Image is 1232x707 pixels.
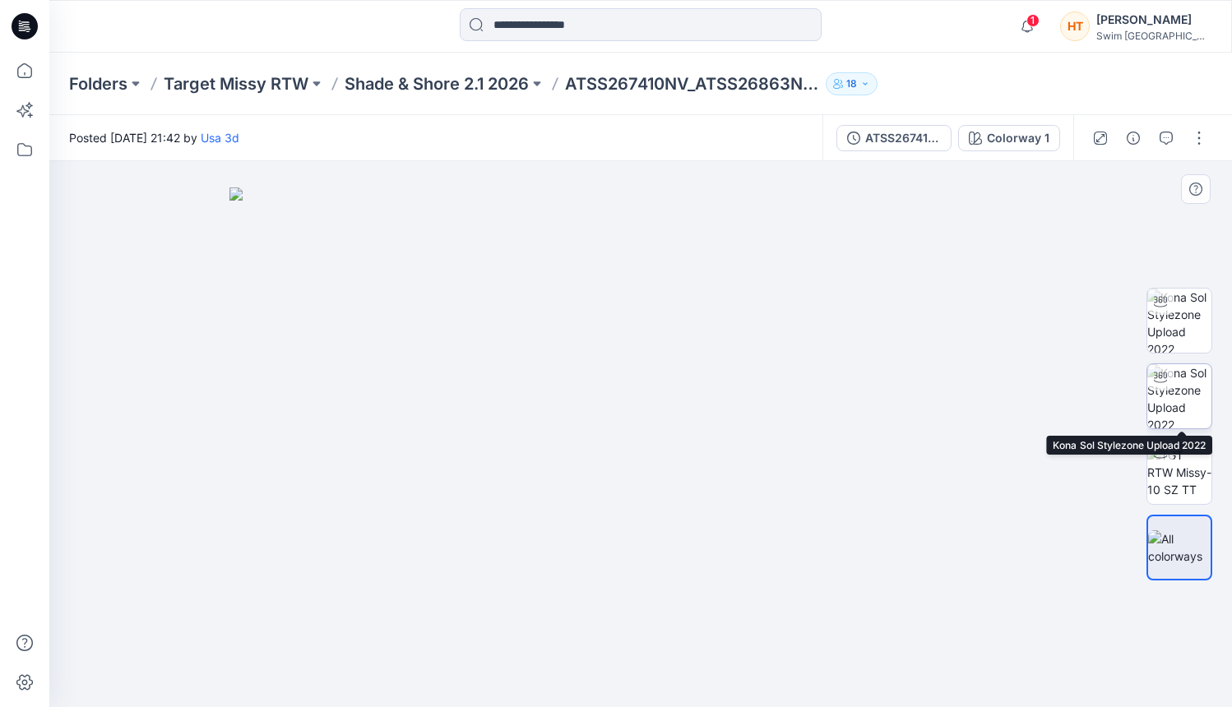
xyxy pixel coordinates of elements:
[69,129,239,146] span: Posted [DATE] 21:42 by
[565,72,819,95] p: ATSS267410NV_ATSS26863NV-1 Side Bust Shirring Version
[865,129,941,147] div: ATSS267410NV_ATSS26863NV-1 JZ (1)
[1147,364,1211,428] img: Kona Sol Stylezone Upload 2022
[1120,125,1146,151] button: Details
[1026,14,1040,27] span: 1
[69,72,127,95] a: Folders
[1096,30,1211,42] div: Swim [GEOGRAPHIC_DATA]
[1147,289,1211,353] img: Kona Sol Stylezone Upload 2022
[1147,446,1211,498] img: TGT RTW Missy-10 SZ TT
[1148,530,1211,565] img: All colorways
[958,125,1060,151] button: Colorway 1
[201,131,239,145] a: Usa 3d
[987,129,1049,147] div: Colorway 1
[836,125,952,151] button: ATSS267410NV_ATSS26863NV-1 JZ (1)
[345,72,529,95] a: Shade & Shore 2.1 2026
[1060,12,1090,41] div: HT
[229,187,1052,707] img: eyJhbGciOiJIUzI1NiIsImtpZCI6IjAiLCJzbHQiOiJzZXMiLCJ0eXAiOiJKV1QifQ.eyJkYXRhIjp7InR5cGUiOiJzdG9yYW...
[826,72,878,95] button: 18
[164,72,308,95] a: Target Missy RTW
[846,75,857,93] p: 18
[1096,10,1211,30] div: [PERSON_NAME]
